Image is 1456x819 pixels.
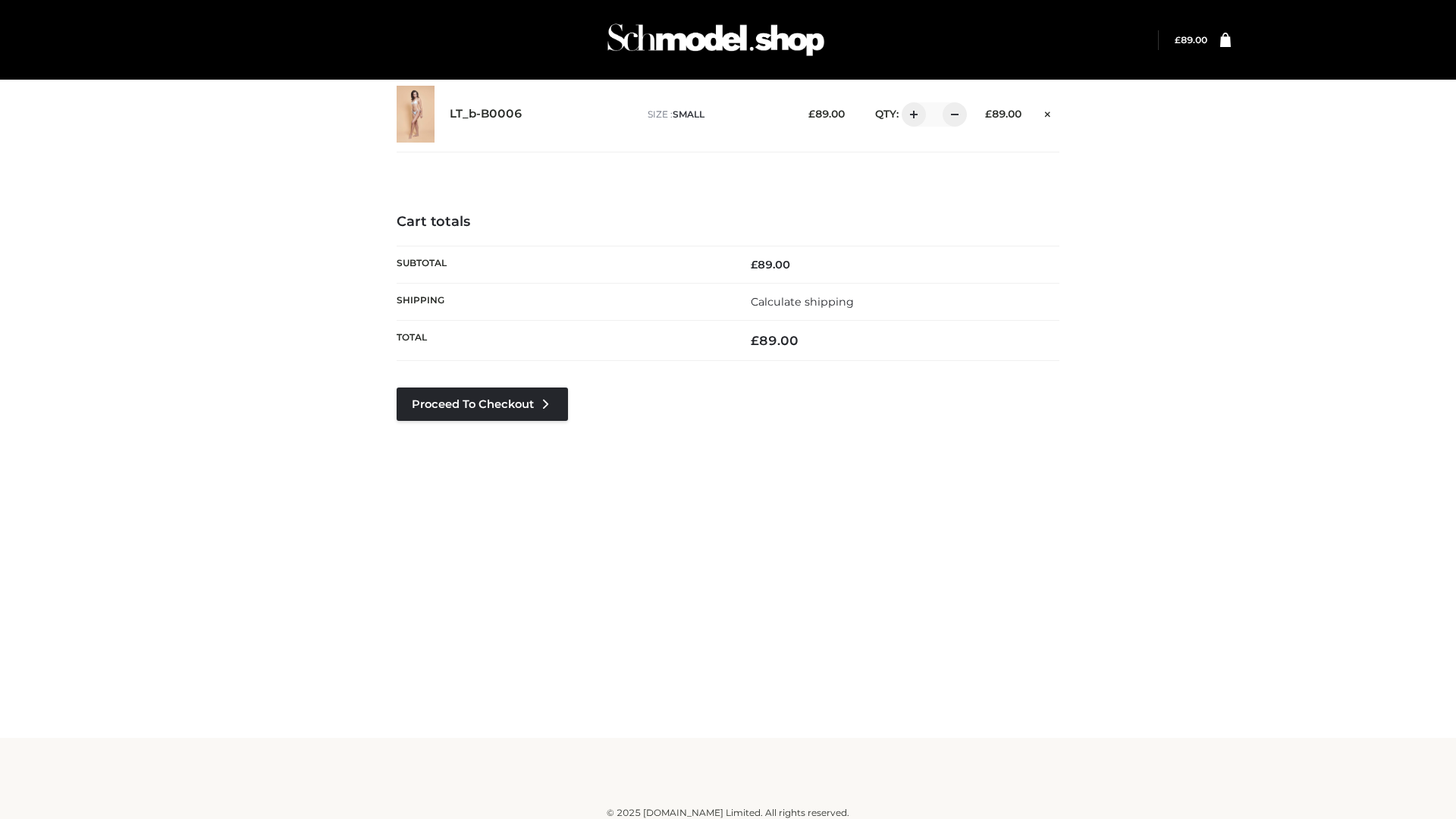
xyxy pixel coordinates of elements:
span: £ [751,333,759,348]
th: Shipping [397,283,728,320]
a: Proceed to Checkout [397,388,568,421]
a: Calculate shipping [751,295,854,309]
th: Total [397,321,728,361]
span: SMALL [673,108,704,120]
span: £ [751,258,758,271]
bdi: 89.00 [751,258,790,271]
th: Subtotal [397,246,728,283]
span: £ [1175,34,1181,45]
p: size : [648,108,785,121]
bdi: 89.00 [751,333,799,348]
span: £ [985,108,992,120]
div: QTY: [860,102,962,127]
bdi: 89.00 [985,108,1021,120]
img: Schmodel Admin 964 [602,10,830,70]
a: £89.00 [1175,34,1207,45]
a: LT_b-B0006 [450,107,522,121]
h4: Cart totals [397,214,1059,231]
bdi: 89.00 [808,108,845,120]
span: £ [808,108,815,120]
a: Remove this item [1037,102,1059,122]
bdi: 89.00 [1175,34,1207,45]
